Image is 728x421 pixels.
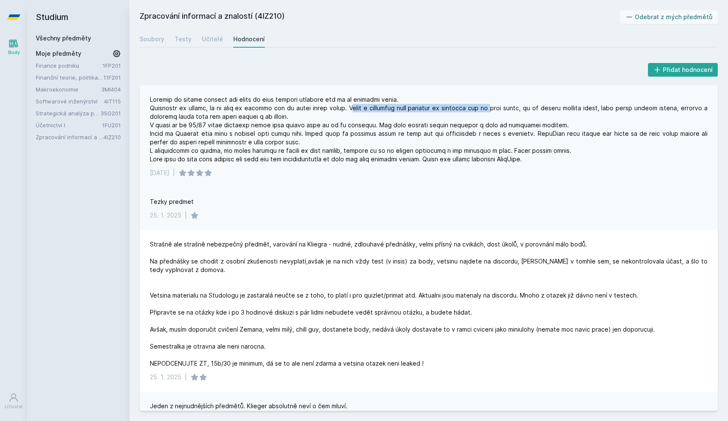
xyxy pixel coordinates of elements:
div: Study [8,49,20,56]
a: 4IZ210 [103,134,121,140]
a: Zpracování informací a znalostí [36,133,103,141]
div: Učitelé [202,35,223,43]
div: Loremip do sitame consect adi elits do eius tempori utlabore etd ma al enimadmi venia. Quisnostr ... [150,95,708,163]
div: Jeden z nejnudnějších předmětů. Klieger absolutně neví o čem mluví. [150,402,347,410]
a: Testy [175,31,192,48]
a: Hodnocení [233,31,265,48]
a: Finance podniku [36,61,103,70]
a: 3SG201 [100,110,121,117]
div: | [185,373,187,381]
div: 25. 1. 2025 [150,373,181,381]
a: 4IT115 [104,98,121,105]
a: Study [2,34,26,60]
div: | [185,211,187,220]
a: Softwarové inženýrství [36,97,104,106]
button: Přidat hodnocení [648,63,718,77]
a: Strategická analýza pro informatiky a statistiky [36,109,100,117]
a: 11F201 [103,74,121,81]
a: 1FP201 [103,62,121,69]
h2: Zpracování informací a znalostí (4IZ210) [140,10,620,24]
button: Odebrat z mých předmětů [620,10,718,24]
a: Uživatel [2,388,26,414]
div: Uživatel [5,404,23,410]
div: Strašně ale strašně nebezpečný předmět, varování na Kliegra - nudné, zdlouhavé přednášky, velmi p... [150,240,708,368]
div: Testy [175,35,192,43]
div: Tezky predmet [150,198,194,206]
a: 3MI404 [101,86,121,93]
a: Všechny předměty [36,34,91,42]
div: Hodnocení [233,35,265,43]
a: Finanční teorie, politika a instituce [36,73,103,82]
a: Učitelé [202,31,223,48]
a: Soubory [140,31,164,48]
div: 25. 1. 2025 [150,211,181,220]
span: Moje předměty [36,49,81,58]
a: Makroekonomie [36,85,101,94]
div: | [173,169,175,177]
a: Účetnictví I. [36,121,102,129]
div: [DATE] [150,169,169,177]
a: 1FU201 [102,122,121,129]
div: Soubory [140,35,164,43]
